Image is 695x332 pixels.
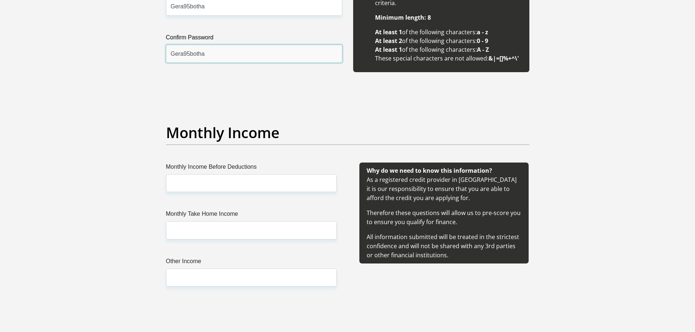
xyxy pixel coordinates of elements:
li: of the following characters: [375,28,522,36]
li: of the following characters: [375,45,522,54]
label: Other Income [166,257,337,269]
b: At least 1 [375,46,402,54]
label: Monthly Income Before Deductions [166,163,337,174]
b: At least 2 [375,37,402,45]
b: a - z [477,28,488,36]
b: At least 1 [375,28,402,36]
b: Minimum length: 8 [375,13,431,22]
b: Why do we need to know this information? [367,167,492,175]
b: 0 - 9 [477,37,488,45]
li: of the following characters: [375,36,522,45]
input: Other Income [166,269,337,286]
span: As a registered credit provider in [GEOGRAPHIC_DATA] it is our responsibility to ensure that you ... [367,167,521,259]
label: Monthly Take Home Income [166,210,337,221]
input: Monthly Income Before Deductions [166,174,337,192]
input: Monthly Take Home Income [166,221,337,239]
li: These special characters are not allowed: [375,54,522,63]
b: &|=[]%+^\' [489,54,519,62]
h2: Monthly Income [166,124,529,141]
label: Confirm Password [166,33,342,45]
b: A - Z [477,46,489,54]
input: Confirm Password [166,45,342,63]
